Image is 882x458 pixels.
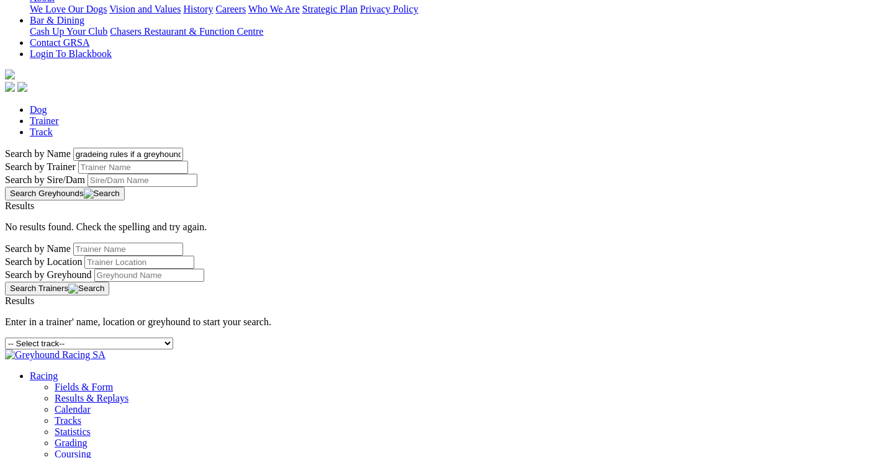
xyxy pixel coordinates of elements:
a: Trainer [30,115,59,126]
a: Strategic Plan [302,4,358,14]
label: Search by Location [5,256,82,267]
label: Search by Sire/Dam [5,174,85,185]
a: Vision and Values [109,4,181,14]
label: Search by Name [5,243,71,254]
a: Login To Blackbook [30,48,112,59]
input: Search by Trainer Name [73,243,183,256]
label: Search by Name [5,148,71,159]
a: Tracks [55,415,81,426]
a: Contact GRSA [30,37,89,48]
a: Fields & Form [55,382,113,392]
a: Who We Are [248,4,300,14]
button: Search Greyhounds [5,187,125,200]
img: twitter.svg [17,82,27,92]
input: Search by Greyhound Name [94,269,204,282]
img: logo-grsa-white.png [5,70,15,79]
input: Search by Trainer name [78,161,188,174]
img: facebook.svg [5,82,15,92]
a: Privacy Policy [360,4,418,14]
input: Search by Trainer Location [84,256,194,269]
img: Search [84,189,120,199]
a: Statistics [55,426,91,437]
a: History [183,4,213,14]
a: Results & Replays [55,393,128,403]
a: Calendar [55,404,91,415]
p: Enter in a trainer' name, location or greyhound to start your search. [5,317,877,328]
div: Bar & Dining [30,26,877,37]
label: Search by Trainer [5,161,76,172]
a: Careers [215,4,246,14]
a: Racing [30,370,58,381]
a: Grading [55,438,87,448]
p: No results found. Check the spelling and try again. [5,222,877,233]
a: We Love Our Dogs [30,4,107,14]
a: Chasers Restaurant & Function Centre [110,26,263,37]
img: Greyhound Racing SA [5,349,106,361]
input: Search by Sire/Dam name [88,174,197,187]
img: Search [68,284,104,294]
a: Dog [30,104,47,115]
a: Bar & Dining [30,15,84,25]
a: Cash Up Your Club [30,26,107,37]
a: Track [30,127,53,137]
div: About [30,4,877,15]
button: Search Trainers [5,282,109,295]
div: Results [5,295,877,307]
label: Search by Greyhound [5,269,92,280]
input: Search by Greyhound name [73,148,183,161]
div: Results [5,200,877,212]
